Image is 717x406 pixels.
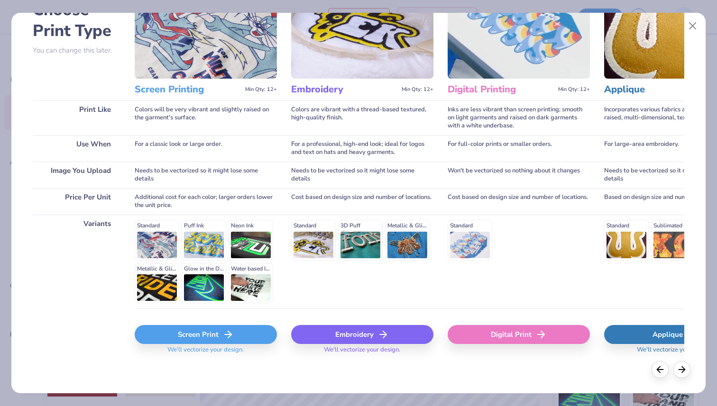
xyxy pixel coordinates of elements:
[291,135,433,162] div: For a professional, high-end look; ideal for logos and text on hats and heavy garments.
[33,135,120,162] div: Use When
[135,83,241,96] h3: Screen Printing
[291,188,433,215] div: Cost based on design size and number of locations.
[135,188,277,215] div: Additional cost for each color; larger orders lower the unit price.
[633,346,717,360] span: We'll vectorize your design.
[245,86,277,93] span: Min Qty: 12+
[33,215,120,308] div: Variants
[291,325,433,344] div: Embroidery
[558,86,590,93] span: Min Qty: 12+
[448,135,590,162] div: For full-color prints or smaller orders.
[684,17,702,35] button: Close
[33,100,120,135] div: Print Like
[135,162,277,188] div: Needs to be vectorized so it might lose some details
[320,346,404,360] span: We'll vectorize your design.
[135,100,277,135] div: Colors will be very vibrant and slightly raised on the garment's surface.
[448,162,590,188] div: Won't be vectorized so nothing about it changes
[33,188,120,215] div: Price Per Unit
[33,162,120,188] div: Image You Upload
[291,100,433,135] div: Colors are vibrant with a thread-based textured, high-quality finish.
[135,135,277,162] div: For a classic look or large order.
[164,346,248,360] span: We'll vectorize your design.
[448,325,590,344] div: Digital Print
[135,325,277,344] div: Screen Print
[448,188,590,215] div: Cost based on design size and number of locations.
[448,100,590,135] div: Inks are less vibrant than screen printing; smooth on light garments and raised on dark garments ...
[291,162,433,188] div: Needs to be vectorized so it might lose some details
[604,83,711,96] h3: Applique
[33,46,120,54] p: You can change this later.
[291,83,398,96] h3: Embroidery
[448,83,554,96] h3: Digital Printing
[402,86,433,93] span: Min Qty: 12+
